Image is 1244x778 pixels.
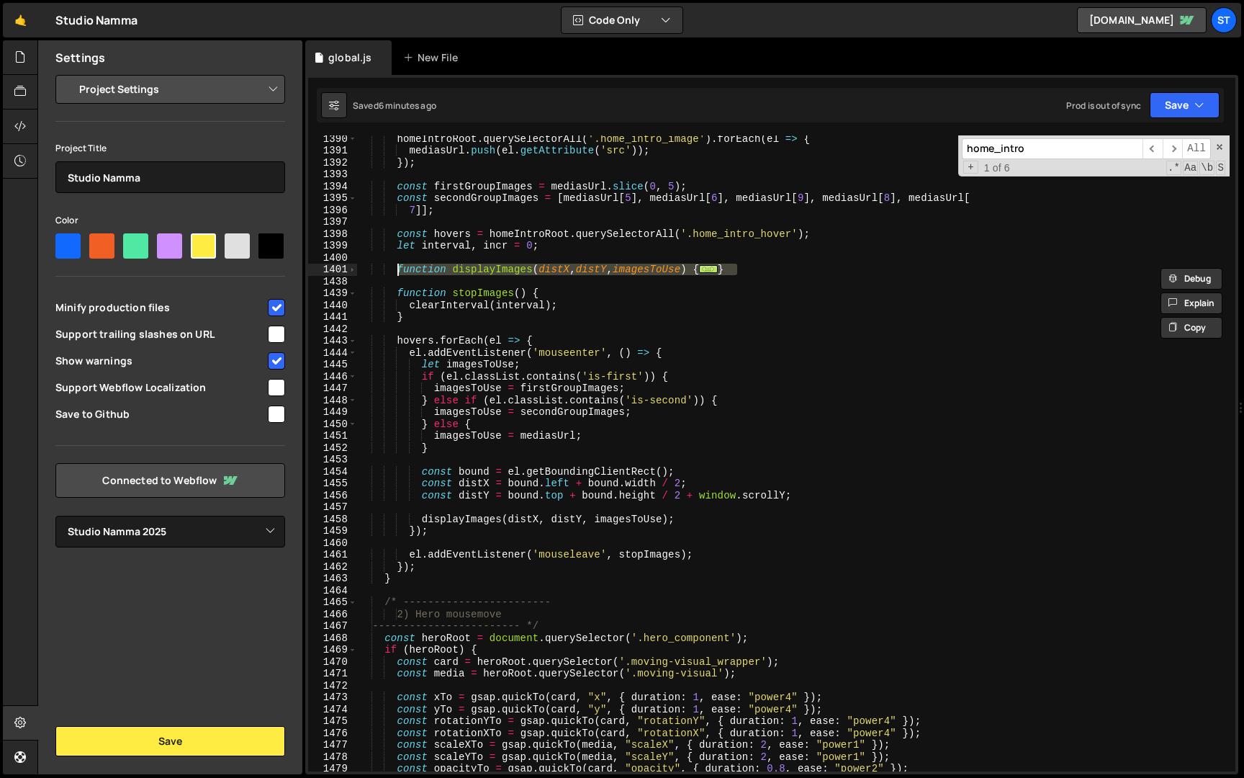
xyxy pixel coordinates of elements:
[1163,138,1183,159] span: ​
[55,407,266,421] span: Save to Github
[308,359,357,371] div: 1445
[3,3,38,37] a: 🤙
[308,739,357,751] div: 1477
[308,585,357,597] div: 1464
[308,205,357,217] div: 1396
[308,620,357,632] div: 1467
[308,632,357,645] div: 1468
[1211,7,1237,33] a: St
[308,311,357,323] div: 1441
[308,549,357,561] div: 1461
[55,380,266,395] span: Support Webflow Localization
[308,561,357,573] div: 1462
[308,157,357,169] div: 1392
[978,162,1016,174] span: 1 of 6
[308,501,357,514] div: 1457
[55,726,285,756] button: Save
[55,213,78,228] label: Color
[1160,268,1222,290] button: Debug
[1183,161,1198,175] span: CaseSensitive Search
[308,335,357,347] div: 1443
[308,466,357,478] div: 1454
[308,442,357,455] div: 1452
[308,395,357,407] div: 1448
[1142,138,1163,159] span: ​
[308,573,357,585] div: 1463
[308,240,357,252] div: 1399
[1166,161,1181,175] span: RegExp Search
[308,371,357,383] div: 1446
[308,181,357,193] div: 1394
[55,141,107,156] label: Project Title
[1216,161,1225,175] span: Search In Selection
[55,50,105,66] h2: Settings
[1150,92,1220,118] button: Save
[308,692,357,704] div: 1473
[308,406,357,419] div: 1449
[308,133,357,146] div: 1390
[308,252,357,264] div: 1400
[308,192,357,205] div: 1395
[308,264,357,276] div: 1401
[308,287,357,300] div: 1439
[308,419,357,431] div: 1450
[308,609,357,621] div: 1466
[55,12,138,29] div: Studio Namma
[308,300,357,312] div: 1440
[308,276,357,288] div: 1438
[308,680,357,692] div: 1472
[1077,7,1207,33] a: [DOMAIN_NAME]
[1182,138,1211,159] span: Alt-Enter
[308,145,357,157] div: 1391
[308,668,357,680] div: 1471
[308,704,357,716] div: 1474
[308,490,357,502] div: 1456
[562,7,682,33] button: Code Only
[308,478,357,490] div: 1455
[308,715,357,728] div: 1475
[55,463,285,498] a: Connected to Webflow
[1160,292,1222,314] button: Explain
[308,454,357,466] div: 1453
[55,161,285,193] input: Project name
[1066,99,1141,112] div: Prod is out of sync
[328,50,371,65] div: global.js
[308,347,357,359] div: 1444
[308,430,357,442] div: 1451
[55,300,266,315] span: Minify production files
[308,596,357,609] div: 1465
[308,169,357,181] div: 1393
[379,99,436,112] div: 6 minutes ago
[403,50,464,65] div: New File
[55,354,266,368] span: Show warnings
[308,216,357,228] div: 1397
[699,265,718,273] span: ...
[308,751,357,764] div: 1478
[308,644,357,656] div: 1469
[308,525,357,537] div: 1459
[308,537,357,550] div: 1460
[308,383,357,395] div: 1447
[1160,317,1222,339] button: Copy
[353,99,436,112] div: Saved
[1199,161,1214,175] span: Whole Word Search
[963,161,978,174] span: Toggle Replace mode
[308,656,357,669] div: 1470
[308,763,357,775] div: 1479
[308,323,357,336] div: 1442
[308,514,357,526] div: 1458
[308,228,357,241] div: 1398
[308,728,357,740] div: 1476
[55,327,266,341] span: Support trailing slashes on URL
[962,138,1142,159] input: Search for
